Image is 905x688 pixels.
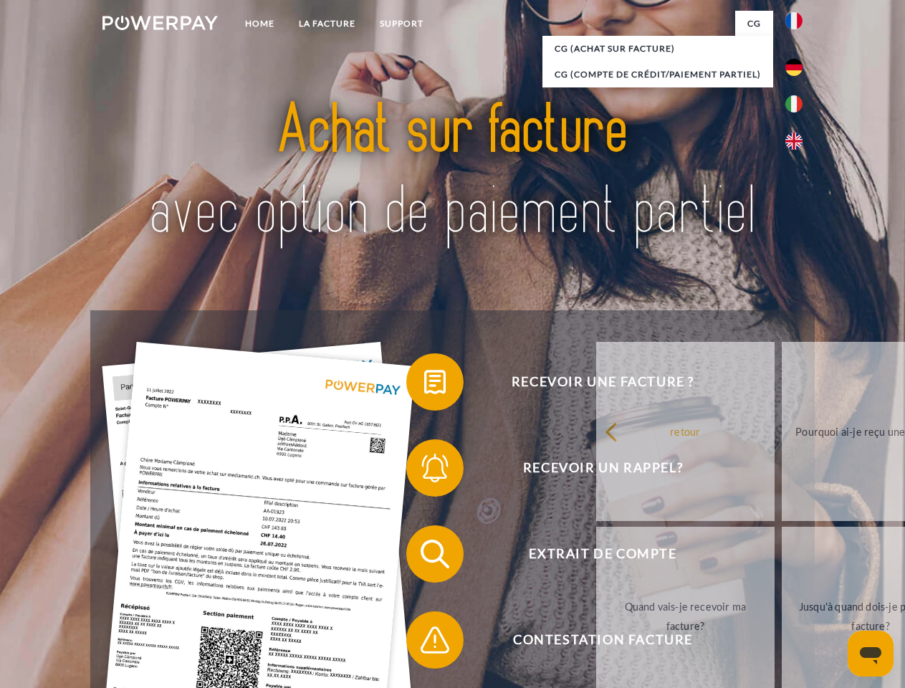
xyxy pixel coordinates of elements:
[785,59,803,76] img: de
[417,536,453,572] img: qb_search.svg
[605,597,766,636] div: Quand vais-je recevoir ma facture?
[785,133,803,150] img: en
[735,11,773,37] a: CG
[368,11,436,37] a: Support
[287,11,368,37] a: LA FACTURE
[542,36,773,62] a: CG (achat sur facture)
[417,364,453,400] img: qb_bill.svg
[542,62,773,87] a: CG (Compte de crédit/paiement partiel)
[406,525,779,583] button: Extrait de compte
[406,353,779,411] button: Recevoir une facture ?
[848,631,894,677] iframe: Bouton de lancement de la fenêtre de messagerie
[406,439,779,497] button: Recevoir un rappel?
[605,421,766,441] div: retour
[417,450,453,486] img: qb_bell.svg
[785,12,803,29] img: fr
[137,69,768,274] img: title-powerpay_fr.svg
[417,622,453,658] img: qb_warning.svg
[406,611,779,669] button: Contestation Facture
[233,11,287,37] a: Home
[102,16,218,30] img: logo-powerpay-white.svg
[785,95,803,113] img: it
